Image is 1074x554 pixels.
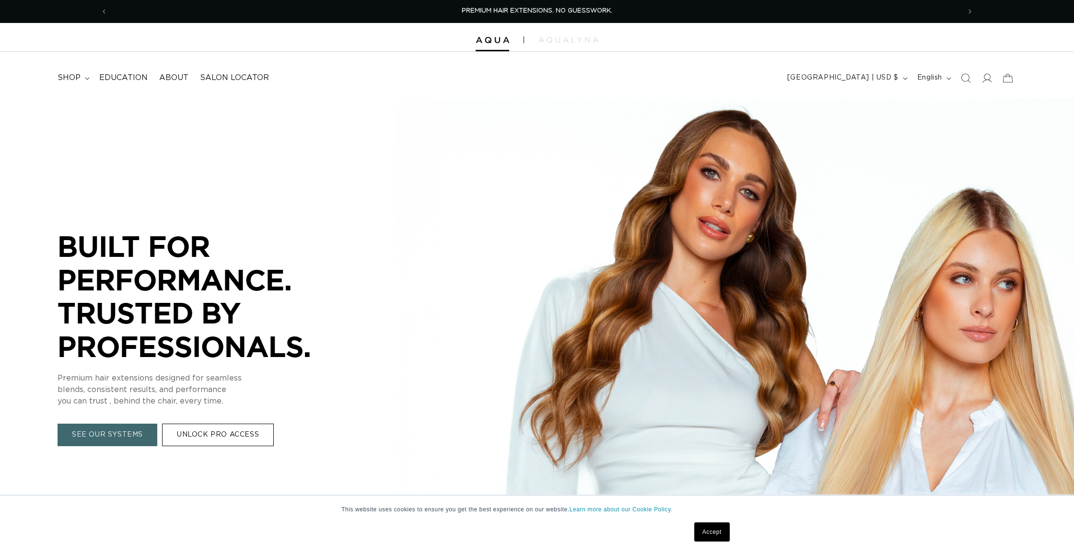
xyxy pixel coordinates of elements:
[99,73,148,83] span: Education
[694,522,730,542] a: Accept
[476,37,509,44] img: Aqua Hair Extensions
[93,2,115,21] button: Previous announcement
[162,424,274,446] a: UNLOCK PRO ACCESS
[58,424,157,446] a: SEE OUR SYSTEMS
[200,73,269,83] span: Salon Locator
[58,384,345,395] p: blends, consistent results, and performance
[782,69,911,87] button: [GEOGRAPHIC_DATA] | USD $
[194,67,275,89] a: Salon Locator
[93,67,153,89] a: Education
[959,2,981,21] button: Next announcement
[911,69,955,87] button: English
[462,8,612,14] span: PREMIUM HAIR EXTENSIONS. NO GUESSWORK.
[58,230,345,363] p: BUILT FOR PERFORMANCE. TRUSTED BY PROFESSIONALS.
[917,73,942,83] span: English
[570,506,673,513] a: Learn more about our Cookie Policy.
[341,505,733,514] p: This website uses cookies to ensure you get the best experience on our website.
[58,372,345,384] p: Premium hair extensions designed for seamless
[787,73,899,83] span: [GEOGRAPHIC_DATA] | USD $
[159,73,188,83] span: About
[955,68,976,89] summary: Search
[153,67,194,89] a: About
[52,67,93,89] summary: shop
[58,73,81,83] span: shop
[58,395,345,407] p: you can trust , behind the chair, every time.
[538,37,598,43] img: aqualyna.com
